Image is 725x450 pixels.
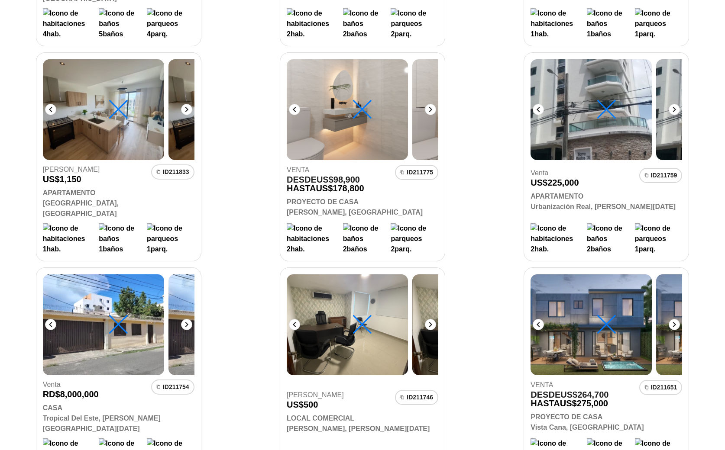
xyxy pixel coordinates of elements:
[99,8,142,39] li: 5 baños
[147,8,194,39] li: 4 parq.
[287,8,339,39] li: 2 hab.
[287,59,408,160] img: Proyecto de Casa
[531,412,682,422] p: Proyecto de Casa
[531,399,682,408] span: HASTA US $ 275,000
[36,53,201,261] a: ApartamentoApartamentoID211833[PERSON_NAME]US$1,150Apartamento[GEOGRAPHIC_DATA], [GEOGRAPHIC_DATA...
[43,175,194,183] span: US $ 1,150
[43,8,93,29] img: Icono de habitaciones
[43,390,194,399] span: RD $ 8,000,000
[99,8,140,29] img: Icono de baños
[43,198,194,219] p: [GEOGRAPHIC_DATA], [GEOGRAPHIC_DATA]
[287,165,438,175] span: VENTA
[287,197,438,207] p: Proyecto de Casa
[635,8,683,39] li: 1 parq.
[531,8,580,29] img: Icono de habitaciones
[43,8,95,39] li: 4 hab.
[635,223,680,244] img: Icono de parqueos
[587,223,631,254] li: 2 baños
[147,223,192,244] img: Icono de parqueos
[391,223,438,254] li: 2 parq.
[43,403,194,413] p: Casa
[287,223,337,244] img: Icono de habitaciones
[343,8,385,29] img: Icono de baños
[287,175,438,184] span: DESDE US $ 98,900
[395,390,438,405] span: ID211746
[531,59,652,160] img: Apartamento
[531,202,682,212] p: Urbanización Real, [PERSON_NAME][DATE]
[287,207,438,218] p: [PERSON_NAME], [GEOGRAPHIC_DATA]
[43,59,164,160] img: Apartamento
[287,223,339,254] li: 2 hab.
[362,0,384,8] span: Correo
[151,379,194,395] span: ID211754
[635,223,683,254] li: 1 parq.
[43,413,194,434] p: Tropical Del Este, [PERSON_NAME][GEOGRAPHIC_DATA][DATE]
[531,168,682,178] span: Venta
[531,223,583,254] li: 2 hab.
[587,223,628,244] img: Icono de baños
[287,413,438,424] p: Local Comercial
[151,164,194,180] span: ID211833
[99,223,142,254] li: 1 baños
[531,274,652,375] img: Proyecto de Casa
[531,8,583,39] li: 1 hab.
[343,223,385,244] img: Icono de baños
[287,8,337,29] img: Icono de habitaciones
[287,274,408,375] img: Local Comercial
[531,223,580,244] img: Icono de habitaciones
[587,8,631,39] li: 1 baños
[147,223,194,254] li: 1 parq.
[395,165,438,180] span: ID211775
[391,223,436,244] img: Icono de parqueos
[391,8,438,39] li: 2 parq.
[587,8,628,29] img: Icono de baños
[524,53,689,261] a: ApartamentoApartamentoID211759VentaUS$225,000ApartamentoUrbanización Real, [PERSON_NAME][DATE]Ico...
[43,274,164,375] img: Casa
[531,422,682,433] p: Vista Cana, [GEOGRAPHIC_DATA]
[343,8,387,39] li: 2 baños
[43,223,93,244] img: Icono de habitaciones
[531,178,682,187] span: US $ 225,000
[43,188,194,198] p: Apartamento
[147,8,192,29] img: Icono de parqueos
[343,223,387,254] li: 2 baños
[391,8,436,29] img: Icono de parqueos
[287,184,438,193] span: HASTA US $ 178,800
[639,380,683,395] span: ID211651
[287,400,438,409] span: US $ 500
[531,191,682,202] p: Apartamento
[280,53,445,261] a: Proyecto de CasaProyecto de CasaID211775VENTADESDEUS$98,900HASTAUS$178,800Proyecto de Casa[PERSON...
[531,380,682,390] span: VENTA
[287,424,438,434] p: [PERSON_NAME], [PERSON_NAME][DATE]
[635,8,680,29] img: Icono de parqueos
[43,223,95,254] li: 1 hab.
[99,223,140,244] img: Icono de baños
[639,168,683,183] span: ID211759
[43,164,194,175] span: [PERSON_NAME]
[287,390,438,400] span: [PERSON_NAME]
[531,390,682,399] span: DESDE US $ 264,700
[43,379,194,390] span: Venta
